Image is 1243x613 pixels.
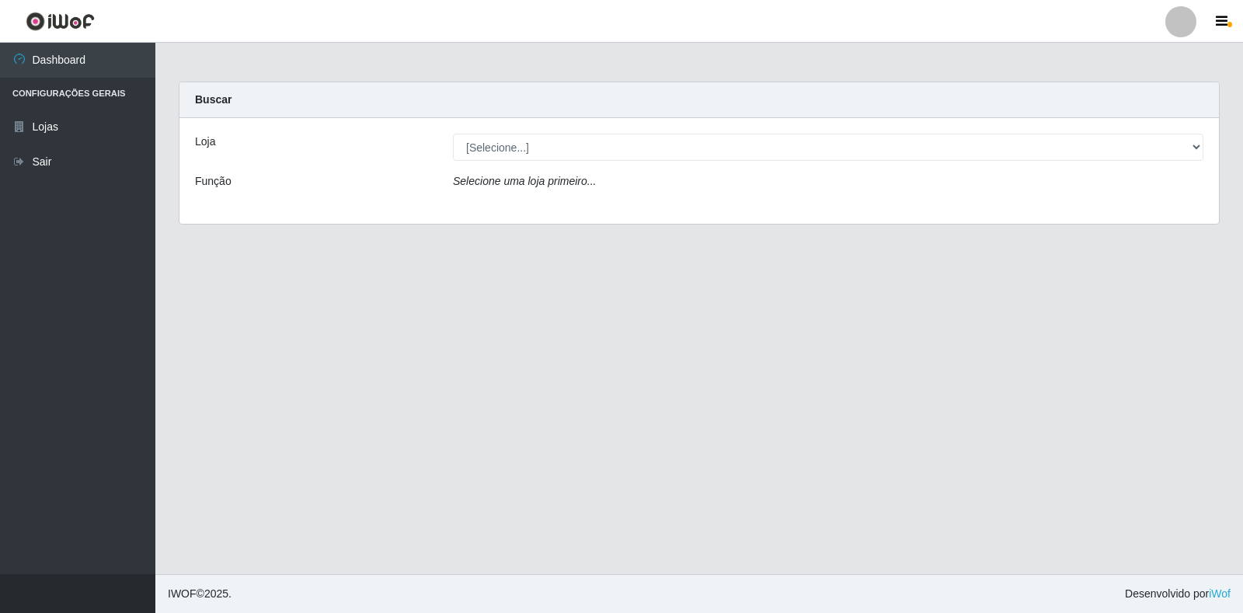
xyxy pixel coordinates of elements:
img: CoreUI Logo [26,12,95,31]
span: Desenvolvido por [1125,586,1231,602]
strong: Buscar [195,93,232,106]
label: Função [195,173,232,190]
span: © 2025 . [168,586,232,602]
a: iWof [1209,587,1231,600]
i: Selecione uma loja primeiro... [453,175,596,187]
span: IWOF [168,587,197,600]
label: Loja [195,134,215,150]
